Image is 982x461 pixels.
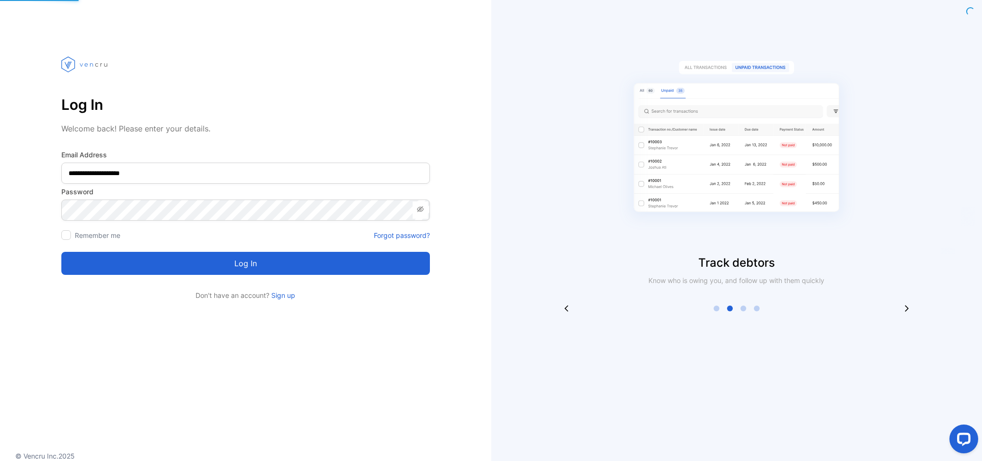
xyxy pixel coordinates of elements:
p: Know who is owing you, and follow up with them quickly [645,275,829,285]
label: Email Address [61,150,430,160]
label: Password [61,187,430,197]
label: Remember me [75,231,120,239]
iframe: LiveChat chat widget [942,421,982,461]
img: slider image [617,38,856,254]
a: Sign up [269,291,295,299]
p: Log In [61,93,430,116]
a: Forgot password? [374,230,430,240]
img: vencru logo [61,38,109,90]
p: Don't have an account? [61,290,430,300]
p: Welcome back! Please enter your details. [61,123,430,134]
button: Log in [61,252,430,275]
